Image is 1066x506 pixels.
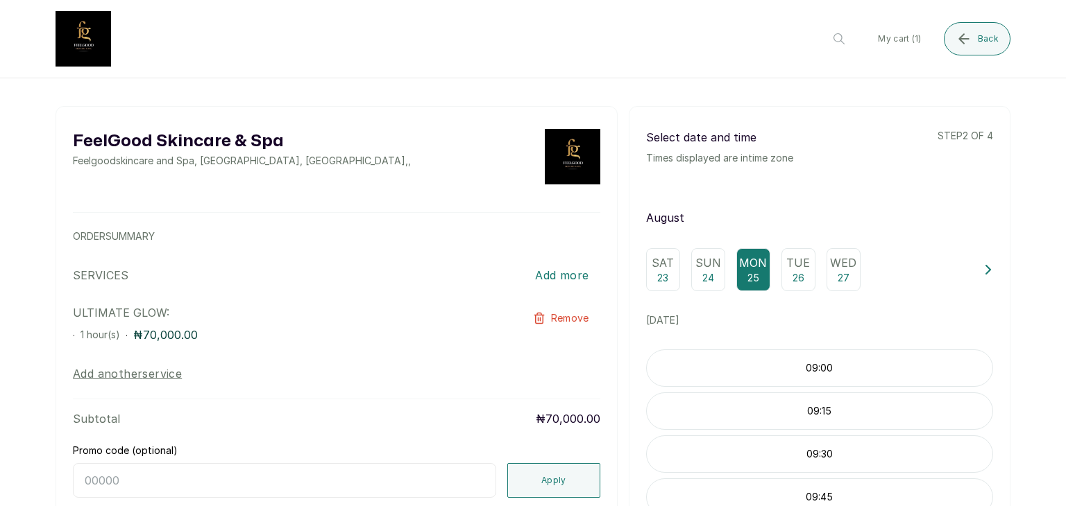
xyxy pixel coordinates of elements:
p: Mon [739,254,767,271]
p: ₦70,000.00 [133,326,198,343]
p: 09:45 [647,490,992,504]
p: Wed [830,254,856,271]
button: Remove [522,304,600,332]
p: 25 [747,271,759,285]
button: My cart (1) [867,22,932,55]
p: 23 [657,271,668,285]
p: Sun [695,254,721,271]
button: Add more [524,260,600,290]
p: Sat [652,254,674,271]
p: SERVICES [73,267,128,283]
p: 27 [838,271,849,285]
h2: FeelGood Skincare & Spa [73,129,411,154]
p: ULTIMATE GLOW: [73,304,495,321]
p: ₦70,000.00 [536,410,600,427]
p: 09:15 [647,404,992,418]
p: ORDER SUMMARY [73,229,600,243]
button: Add anotherservice [73,365,182,382]
img: business logo [56,11,111,67]
span: Remove [551,311,589,325]
span: Back [978,33,999,44]
button: Apply [507,463,600,498]
p: step 2 of 4 [938,129,993,143]
p: 09:30 [647,447,992,461]
img: business logo [545,129,600,184]
p: 09:00 [647,361,992,375]
p: 26 [793,271,804,285]
p: [DATE] [646,313,993,327]
button: Back [944,22,1010,55]
input: 00000 [73,463,496,498]
label: Promo code (optional) [73,444,178,457]
p: Feelgoodskincare and Spa, [GEOGRAPHIC_DATA], [GEOGRAPHIC_DATA] , , [73,154,411,168]
p: August [646,209,993,226]
p: 24 [702,271,714,285]
p: Subtotal [73,410,120,427]
p: Select date and time [646,129,793,146]
span: 1 hour(s) [81,329,120,340]
p: Tue [786,254,810,271]
div: · · [73,326,495,343]
p: Times displayed are in time zone [646,151,793,165]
